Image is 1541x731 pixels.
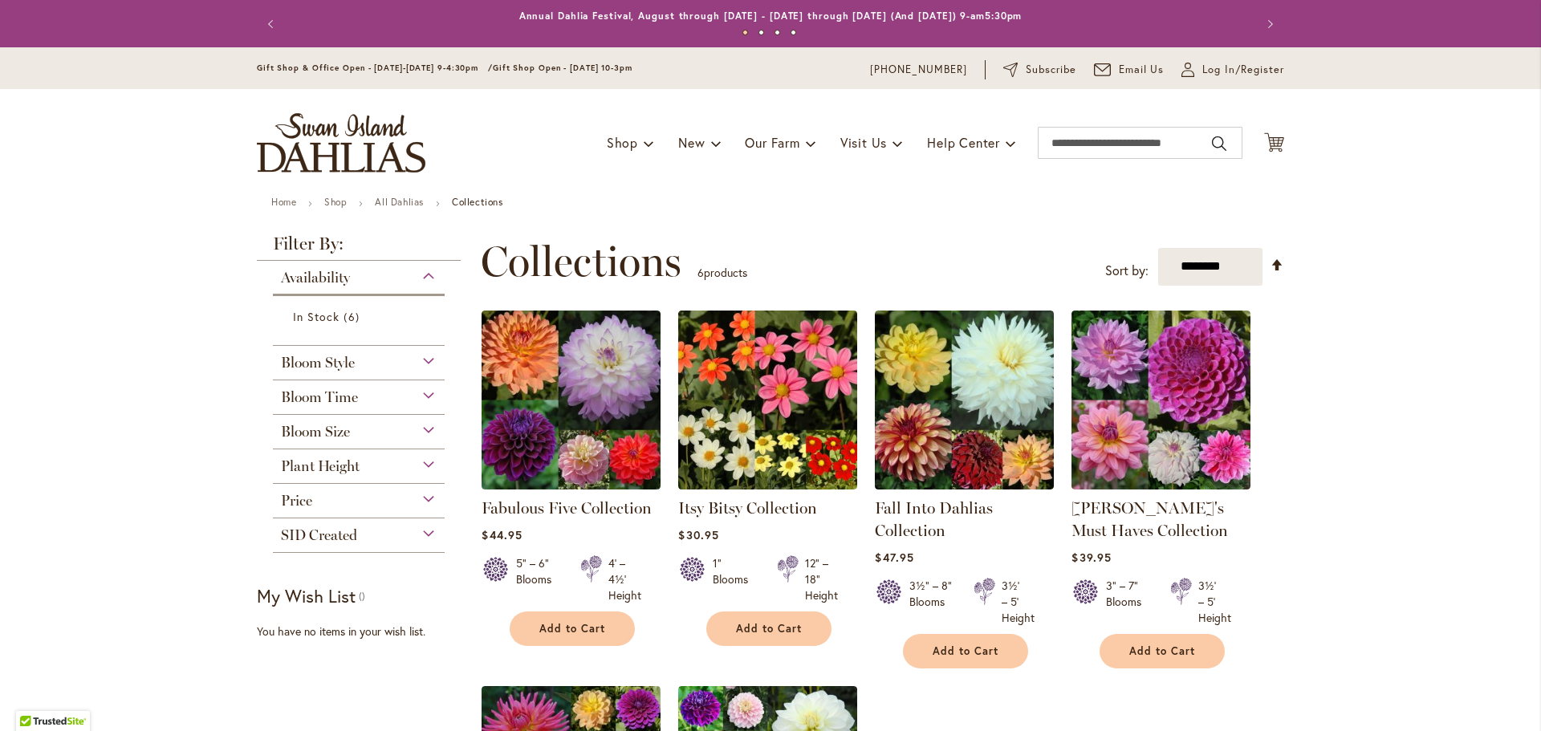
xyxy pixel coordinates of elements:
span: $30.95 [678,527,718,542]
span: Plant Height [281,457,360,475]
button: Add to Cart [510,611,635,646]
span: Add to Cart [736,622,802,636]
span: Gift Shop & Office Open - [DATE]-[DATE] 9-4:30pm / [257,63,493,73]
a: Subscribe [1003,62,1076,78]
button: Add to Cart [706,611,831,646]
button: Add to Cart [903,634,1028,668]
div: 3½' – 5' Height [1002,578,1035,626]
div: 1" Blooms [713,555,758,603]
span: Price [281,492,312,510]
span: Visit Us [840,134,887,151]
a: All Dahlias [375,196,424,208]
button: 4 of 4 [791,30,796,35]
a: Annual Dahlia Festival, August through [DATE] - [DATE] through [DATE] (And [DATE]) 9-am5:30pm [519,10,1023,22]
button: Next [1252,8,1284,40]
span: Bloom Style [281,354,355,372]
span: 6 [697,265,704,280]
a: Shop [324,196,347,208]
span: Bloom Time [281,388,358,406]
div: 5" – 6" Blooms [516,555,561,603]
div: 3" – 7" Blooms [1106,578,1151,626]
span: In Stock [293,309,340,324]
a: Fall Into Dahlias Collection [875,498,993,540]
strong: Collections [452,196,503,208]
span: Add to Cart [1129,644,1195,658]
span: Availability [281,269,350,286]
button: Previous [257,8,289,40]
a: [PHONE_NUMBER] [870,62,967,78]
a: Fall Into Dahlias Collection [875,477,1054,493]
button: 3 of 4 [775,30,780,35]
span: $47.95 [875,550,913,565]
a: Email Us [1094,62,1165,78]
button: 2 of 4 [758,30,764,35]
span: Gift Shop Open - [DATE] 10-3pm [493,63,632,73]
a: In Stock 6 [293,308,429,325]
img: Heather's Must Haves Collection [1071,311,1250,489]
span: New [678,134,705,151]
a: Home [271,196,296,208]
span: 6 [344,308,363,325]
p: products [697,260,747,286]
span: Help Center [927,134,1000,151]
a: [PERSON_NAME]'s Must Haves Collection [1071,498,1228,540]
a: Itsy Bitsy Collection [678,498,817,518]
div: You have no items in your wish list. [257,623,471,640]
a: Heather's Must Haves Collection [1071,477,1250,493]
button: 1 of 4 [742,30,748,35]
strong: Filter By: [257,235,461,261]
span: Collections [481,238,681,286]
span: Subscribe [1026,62,1076,78]
a: Log In/Register [1181,62,1284,78]
a: Fabulous Five Collection [482,477,661,493]
span: Shop [607,134,638,151]
div: 12" – 18" Height [805,555,838,603]
button: Add to Cart [1100,634,1225,668]
span: $39.95 [1071,550,1111,565]
span: Our Farm [745,134,799,151]
div: 4' – 4½' Height [608,555,641,603]
img: Itsy Bitsy Collection [678,311,857,489]
span: $44.95 [482,527,522,542]
span: SID Created [281,526,357,544]
img: Fabulous Five Collection [482,311,661,489]
span: Log In/Register [1202,62,1284,78]
a: store logo [257,113,425,173]
span: Add to Cart [539,622,605,636]
a: Itsy Bitsy Collection [678,477,857,493]
label: Sort by: [1105,256,1149,286]
span: Email Us [1119,62,1165,78]
div: 3½' – 5' Height [1198,578,1231,626]
span: Bloom Size [281,423,350,441]
span: Add to Cart [933,644,998,658]
div: 3½" – 8" Blooms [909,578,954,626]
strong: My Wish List [257,584,356,607]
img: Fall Into Dahlias Collection [875,311,1054,489]
a: Fabulous Five Collection [482,498,652,518]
